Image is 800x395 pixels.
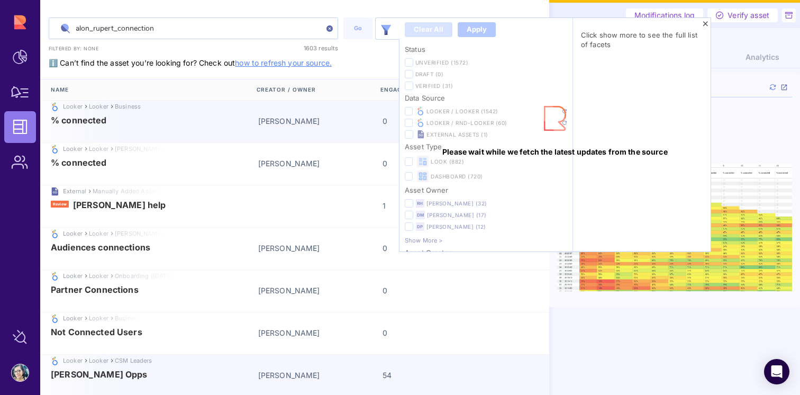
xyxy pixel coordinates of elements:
[257,79,380,100] div: Creator / Owner
[626,8,703,22] a: Modifications log
[51,315,59,323] img: looker
[383,158,507,169] div: 0
[51,243,150,252] span: Audiences connections
[258,285,383,296] div: [PERSON_NAME]
[326,25,333,32] img: clear
[51,285,139,294] span: Partner Connections
[399,146,711,157] span: Please wait while we fetch the latest updates from the source
[51,158,107,167] span: % connected
[746,52,780,61] span: Analytics
[343,17,372,39] button: Go
[383,200,507,211] div: 1
[764,359,789,384] div: Open Intercom Messenger
[57,20,74,37] img: search
[235,58,332,67] a: how to refresh your source.
[728,10,769,21] span: Verify asset
[349,24,367,33] div: Go
[51,103,59,111] img: looker
[73,200,166,210] span: [PERSON_NAME] help
[12,364,29,381] img: account-photo
[51,370,148,379] span: [PERSON_NAME] Opps
[258,158,383,169] div: [PERSON_NAME]
[51,327,142,337] span: Not Connected Users
[383,370,507,381] div: 54
[258,327,383,338] div: [PERSON_NAME]
[380,79,504,100] div: Engagement
[383,115,507,127] div: 0
[51,145,59,154] img: looker
[51,187,59,196] img: external
[51,201,69,208] div: review
[51,115,107,125] span: % connected
[51,272,59,281] img: looker
[51,230,59,238] img: looker
[49,42,332,67] span: ℹ️ Can’t find the asset you’re looking for? Check out
[258,243,383,254] div: [PERSON_NAME]
[383,285,507,296] div: 0
[383,243,507,254] div: 0
[258,370,383,381] div: [PERSON_NAME]
[780,84,788,91] a: open_in_new
[51,79,257,100] div: Name
[51,357,59,365] img: looker
[258,115,383,127] div: [PERSON_NAME]
[49,18,338,39] input: Search data assets
[383,327,507,338] div: 0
